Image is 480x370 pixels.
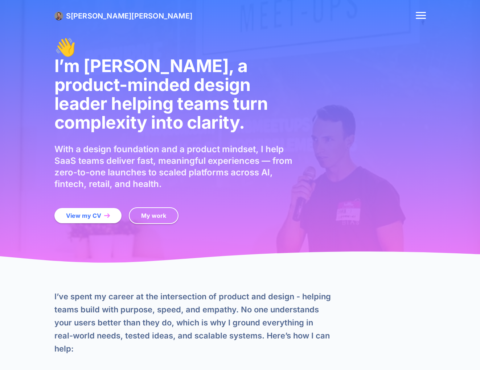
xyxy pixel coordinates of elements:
[54,290,333,355] p: I’ve spent my career at the intersection of product and design - helping teams build with purpose...
[71,12,132,20] span: [PERSON_NAME]
[54,144,301,190] p: With a design foundation and a product mindset, I help SaaS teams deliver fast, meaningful experi...
[66,12,192,20] a: S[PERSON_NAME][PERSON_NAME]
[54,38,301,132] h1: 👋 I’m [PERSON_NAME], a product-minded design leader helping teams turn complexity into clarity.
[54,208,122,223] a: View my CV
[129,207,179,224] a: My work
[66,12,192,20] span: S [PERSON_NAME]
[416,12,426,20] button: website menu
